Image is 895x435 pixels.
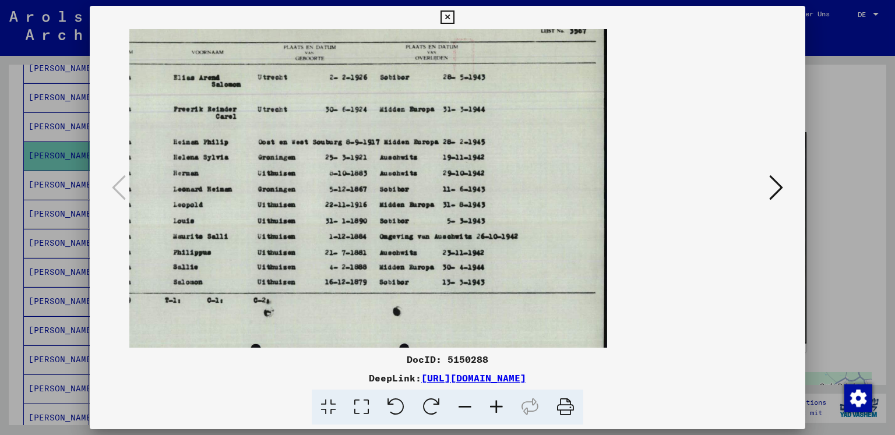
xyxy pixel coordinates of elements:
[90,371,806,385] div: DeepLink:
[844,384,872,412] div: Zustimmung ändern
[844,384,872,412] img: Zustimmung ändern
[90,352,806,366] div: DocID: 5150288
[421,372,526,384] a: [URL][DOMAIN_NAME]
